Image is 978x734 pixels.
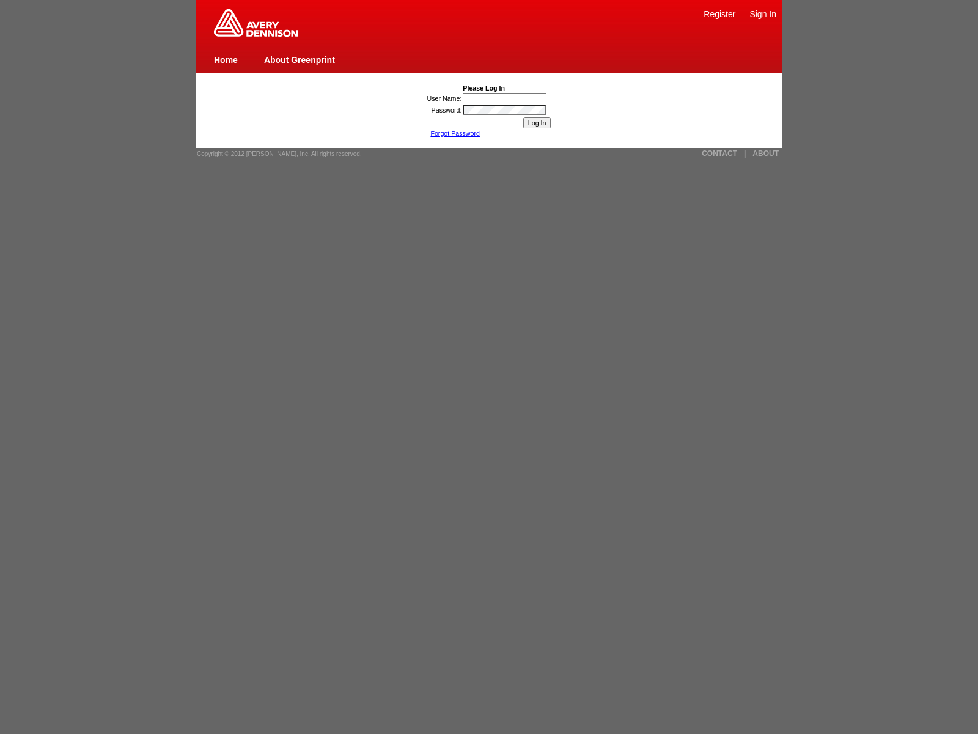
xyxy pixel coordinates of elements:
input: Log In [523,117,551,128]
label: User Name: [427,95,462,102]
span: Copyright © 2012 [PERSON_NAME], Inc. All rights reserved. [197,150,362,157]
a: CONTACT [702,149,737,158]
a: Sign In [749,9,776,19]
img: Home [214,9,298,37]
a: Forgot Password [430,130,480,137]
b: Please Log In [463,84,505,92]
a: About Greenprint [264,55,335,65]
a: | [744,149,746,158]
a: Greenprint [214,31,298,38]
a: Register [704,9,735,19]
label: Password: [432,106,462,114]
a: Home [214,55,238,65]
a: ABOUT [752,149,779,158]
